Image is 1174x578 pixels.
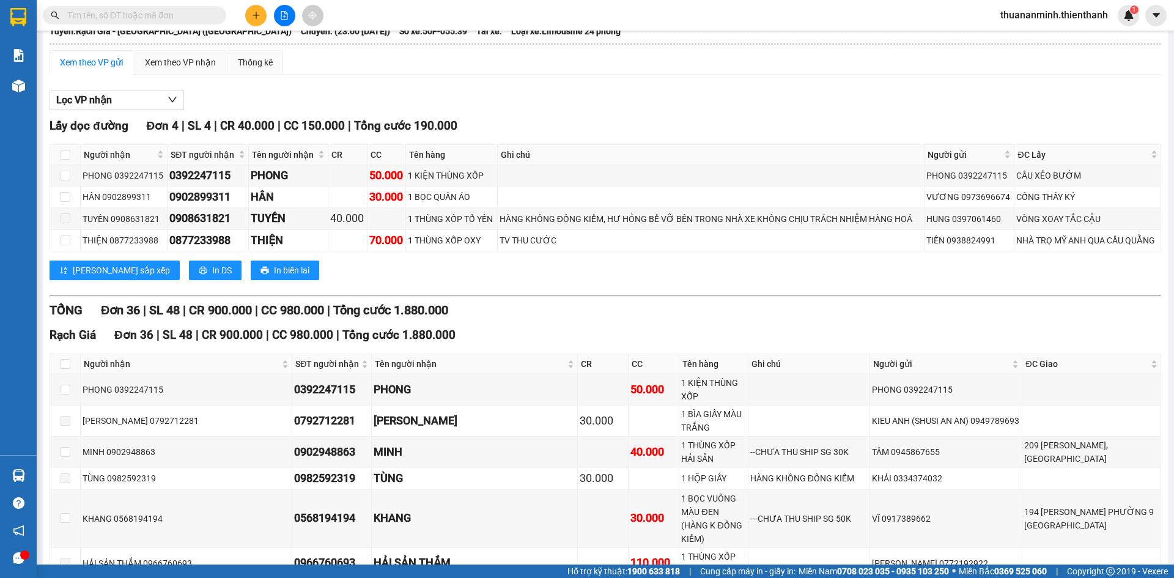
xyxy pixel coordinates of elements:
[292,437,372,468] td: 0902948863
[681,376,745,403] div: 1 KIỆN THÙNG XỐP
[1017,148,1148,161] span: ĐC Lấy
[959,565,1047,578] span: Miền Bắc
[476,24,502,38] span: Tài xế:
[991,7,1118,23] span: thuananminh.thienthanh
[84,357,279,371] span: Người nhận
[681,407,745,434] div: 1 BÌA GIẤY MÀU TRẮNG
[294,554,369,571] div: 0966760693
[168,230,249,251] td: 0877233988
[681,492,745,546] div: 1 BỌC VUÔNG MÀU ĐEN (HÀNG K ĐỒNG KIỂM)
[50,119,128,133] span: Lấy dọc đường
[261,303,324,317] span: CC 980.000
[399,24,467,38] span: Số xe: 50F-055.39
[251,261,319,280] button: printerIn biên lai
[249,208,328,229] td: TUYỀN
[330,210,364,227] div: 40.000
[1016,234,1159,247] div: NHÀ TRỌ MỸ ANH QUA CẦU QUẰNG
[294,381,369,398] div: 0392247115
[83,234,165,247] div: THIỆN 0877233988
[580,412,626,429] div: 30.000
[500,212,922,226] div: HÀNG KHÔNG ĐỒNG KIỂM, HƯ HỎNG BỂ VỠ BÊN TRONG NHÀ XE KHÔNG CHỊU TRÁCH NHIỆM HÀNG HOÁ
[260,266,269,276] span: printer
[837,566,949,576] strong: 0708 023 035 - 0935 103 250
[1151,10,1162,21] span: caret-down
[83,169,165,182] div: PHONG 0392247115
[83,472,290,485] div: TÙNG 0982592319
[500,234,922,247] div: TV THU CƯỚC
[629,354,679,374] th: CC
[13,552,24,564] span: message
[408,212,495,226] div: 1 THÙNG XỐP TỔ YẾN
[926,234,1012,247] div: TIẾN 0938824991
[408,234,495,247] div: 1 THÙNG XỐP OXY
[266,328,269,342] span: |
[73,264,170,277] span: [PERSON_NAME] sắp xếp
[873,357,1010,371] span: Người gửi
[342,328,456,342] span: Tổng cước 1.880.000
[374,554,575,571] div: HẢI SẢN THẮM
[336,328,339,342] span: |
[354,119,457,133] span: Tổng cước 190.000
[189,303,252,317] span: CR 900.000
[12,49,25,62] img: solution-icon
[374,470,575,487] div: TÙNG
[255,303,258,317] span: |
[83,557,290,570] div: HẢI SẢN THẮM 0966760693
[372,437,578,468] td: MINH
[59,266,68,276] span: sort-ascending
[169,167,246,184] div: 0392247115
[147,119,179,133] span: Đơn 4
[249,230,328,251] td: THIỆN
[51,11,59,20] span: search
[872,383,1020,396] div: PHONG 0392247115
[249,187,328,208] td: HÂN
[926,190,1012,204] div: VƯƠNG 0973696674
[580,470,626,487] div: 30.000
[681,550,745,577] div: 1 THÙNG XỐP HẢI SẢN
[294,509,369,527] div: 0568194194
[1025,357,1148,371] span: ĐC Giao
[1132,6,1136,14] span: 1
[928,148,1002,161] span: Người gửi
[12,80,25,92] img: warehouse-icon
[872,445,1020,459] div: TÂM 0945867655
[369,232,404,249] div: 70.000
[689,565,691,578] span: |
[56,92,112,108] span: Lọc VP nhận
[50,328,96,342] span: Rạch Giá
[406,145,497,165] th: Tên hàng
[926,212,1012,226] div: HUNG 0397061460
[50,91,184,110] button: Lọc VP nhận
[149,303,180,317] span: SL 48
[163,328,193,342] span: SL 48
[84,148,155,161] span: Người nhận
[301,24,390,38] span: Chuyến: (23:00 [DATE])
[214,119,217,133] span: |
[348,119,351,133] span: |
[799,565,949,578] span: Miền Nam
[952,569,956,574] span: ⚪️
[374,412,575,429] div: [PERSON_NAME]
[169,188,246,206] div: 0902899311
[1016,169,1159,182] div: CẦU XẺO BƯỚM
[372,468,578,489] td: TÙNG
[13,525,24,536] span: notification
[280,11,289,20] span: file-add
[308,11,317,20] span: aim
[1016,212,1159,226] div: VÒNG XOAY TẮC CẬU
[50,261,180,280] button: sort-ascending[PERSON_NAME] sắp xếp
[630,509,677,527] div: 30.000
[926,169,1012,182] div: PHONG 0392247115
[302,5,323,26] button: aim
[872,512,1020,525] div: VĨ 0917389662
[83,414,290,428] div: [PERSON_NAME] 0792712281
[168,208,249,229] td: 0908631821
[272,328,333,342] span: CC 980.000
[83,190,165,204] div: HÂN 0902899311
[750,512,868,525] div: ---CHƯA THU SHIP SG 50K
[212,264,232,277] span: In DS
[67,9,212,22] input: Tìm tên, số ĐT hoặc mã đơn
[251,232,326,249] div: THIỆN
[145,56,216,69] div: Xem theo VP nhận
[171,148,236,161] span: SĐT người nhận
